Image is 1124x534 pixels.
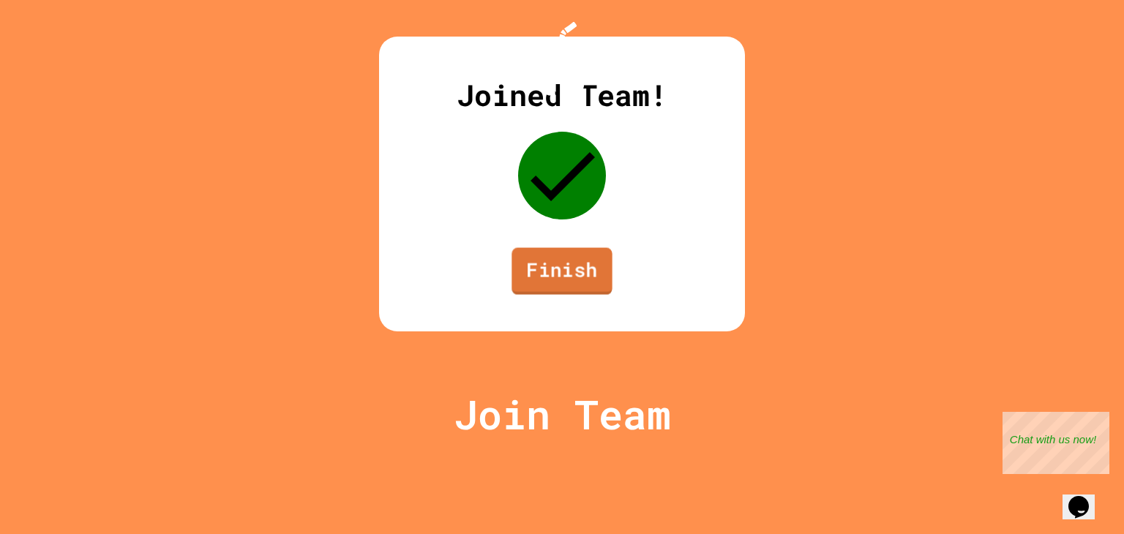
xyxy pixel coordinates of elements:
[454,384,671,445] p: Join Team
[533,22,591,96] img: Logo.svg
[1003,412,1109,474] iframe: chat widget
[1063,475,1109,519] iframe: chat widget
[512,248,612,295] a: Finish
